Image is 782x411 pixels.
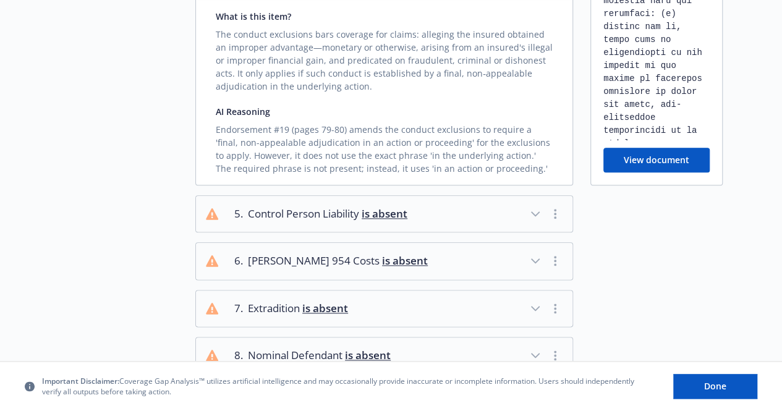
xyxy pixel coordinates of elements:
div: 6 . [228,253,243,269]
button: View document [603,148,710,172]
span: Nominal Defendant [248,347,391,363]
span: is absent [362,206,407,221]
button: 7.Extradition is absent [196,290,572,326]
div: 7 . [228,300,243,316]
button: 8.Nominal Defendant is absent [196,337,572,373]
span: is absent [382,253,428,268]
div: Endorsement #19 (pages 79-80) amends the conduct exclusions to require a 'final, non-appealable a... [216,118,553,175]
span: Done [704,380,726,392]
div: AI Reasoning [216,105,553,118]
button: 6.[PERSON_NAME] 954 Costs is absent [196,243,572,279]
div: What is this item? [216,10,553,23]
button: Done [673,374,757,399]
span: is absent [302,301,348,315]
span: Coverage Gap Analysis™ utilizes artificial intelligence and may occasionally provide inaccurate o... [42,376,653,397]
span: Important Disclaimer: [42,376,119,386]
span: Extradition [248,300,348,316]
div: 8 . [228,347,243,363]
span: Control Person Liability [248,206,407,222]
span: is absent [345,348,391,362]
div: 5 . [228,206,243,222]
div: The conduct exclusions bars coverage for claims: alleging the insured obtained an improper advant... [216,23,553,93]
button: 5.Control Person Liability is absent [196,196,572,232]
span: [PERSON_NAME] 954 Costs [248,253,428,269]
